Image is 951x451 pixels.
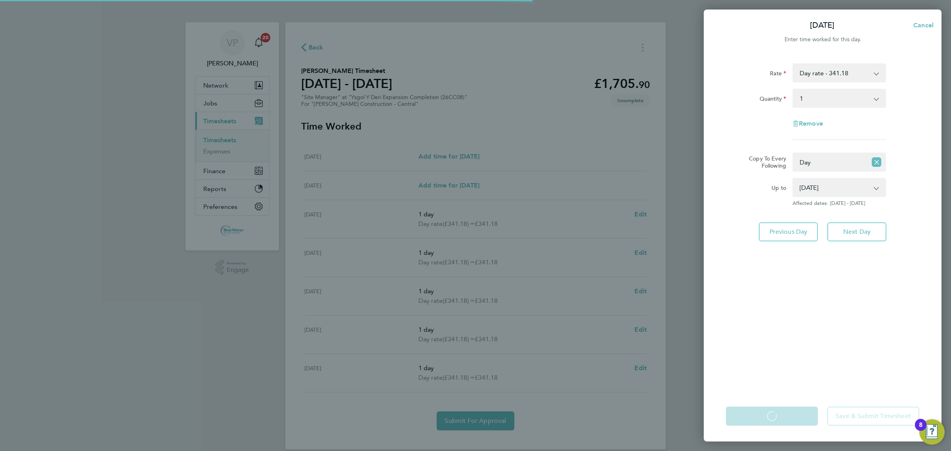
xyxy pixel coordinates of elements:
span: Affected dates: [DATE] - [DATE] [792,200,886,206]
p: [DATE] [810,20,835,31]
button: Remove [792,120,823,127]
label: Up to [771,184,786,194]
label: Copy To Every Following [743,155,786,169]
button: Cancel [901,17,941,33]
span: Previous Day [770,228,808,236]
button: Reset selection [872,153,881,171]
span: Remove [799,120,823,127]
label: Quantity [760,95,786,105]
button: Previous Day [759,222,818,241]
div: Enter time worked for this day. [704,35,941,44]
span: Cancel [911,21,934,29]
span: Next Day [843,228,871,236]
div: 8 [919,425,922,435]
button: Open Resource Center, 8 new notifications [919,419,945,445]
label: Rate [770,70,786,79]
button: Next Day [827,222,886,241]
